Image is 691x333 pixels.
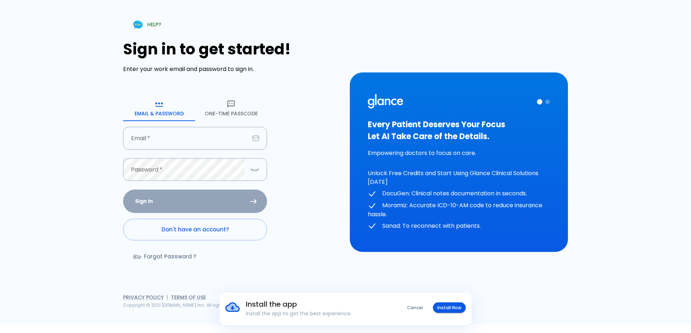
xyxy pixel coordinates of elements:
[433,302,466,313] button: Install Now
[123,40,341,58] h1: Sign in to get started!
[246,310,384,317] p: Install the app to get the best experience.
[368,201,550,219] p: Moramiz: Accurate ICD-10-AM code to reduce insurance hassle.
[403,302,427,313] button: Cancel
[132,18,144,31] img: Chat Support
[195,95,267,121] button: One-Time Passcode
[123,219,267,240] a: Don't have an account?
[368,119,550,142] h3: Every Patient Deserves Your Focus Let AI Take Care of the Details.
[123,15,170,34] a: HELP?
[123,246,208,267] a: Forgot Password ?
[368,222,550,231] p: Sanad: To reconnect with patients.
[368,169,550,186] p: Unlock Free Credits and Start Using Glance Clinical Solutions [DATE]
[123,95,195,121] button: Email & Password
[123,127,249,150] input: dr.ahmed@clinic.com
[246,298,384,310] h6: Install the app
[368,189,550,198] p: DocuGen: Clinical notes documentation in seconds.
[368,149,550,157] p: Empowering doctors to focus on care.
[123,65,341,74] p: Enter your work email and password to sign in.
